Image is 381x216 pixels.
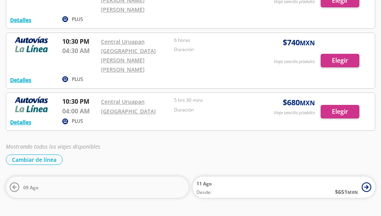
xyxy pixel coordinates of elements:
[193,177,376,198] button: 11 AgoDesde:$651MXN
[10,76,31,84] button: Detalles
[72,118,83,125] p: PLUS
[196,180,212,187] span: 11 Ago
[101,98,145,105] a: Central Uruapan
[6,177,189,198] button: 09 Ago
[347,189,358,195] small: MXN
[196,189,212,196] span: Desde:
[101,47,156,73] a: [GEOGRAPHIC_DATA][PERSON_NAME][PERSON_NAME]
[6,154,63,165] button: Cambiar de línea
[10,118,31,126] button: Detalles
[72,76,83,83] p: PLUS
[101,38,145,45] a: Central Uruapan
[6,143,100,150] em: Mostrando todos los viajes disponibles
[101,108,156,115] a: [GEOGRAPHIC_DATA]
[10,16,31,24] button: Detalles
[23,184,38,191] span: 09 Ago
[72,16,83,23] p: PLUS
[335,188,358,196] span: $ 651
